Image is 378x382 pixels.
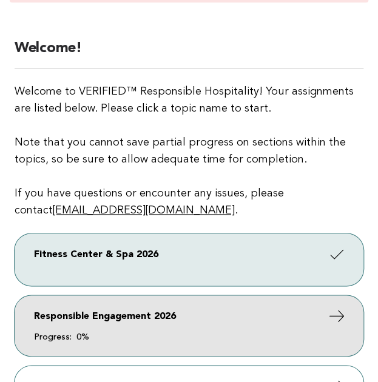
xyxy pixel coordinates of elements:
h2: Welcome! [15,39,363,69]
strong: 0% [76,333,89,341]
a: [EMAIL_ADDRESS][DOMAIN_NAME] [53,205,235,216]
a: Responsible Engagement 2026 Progress: 0% [15,295,363,356]
a: Fitness Center & Spa 2026 [15,233,363,286]
em: Progress: [34,333,72,341]
p: Welcome to VERIFIED™ Responsible Hospitality! Your assignments are listed below. Please click a t... [15,83,363,219]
